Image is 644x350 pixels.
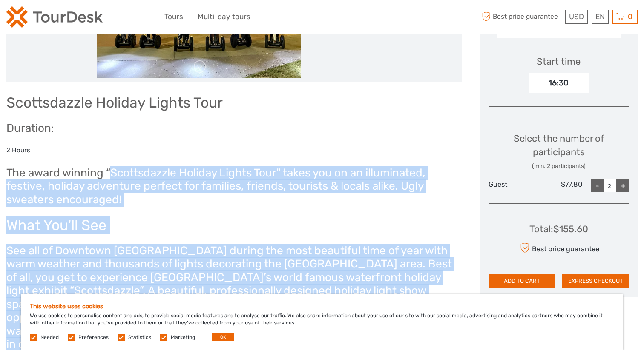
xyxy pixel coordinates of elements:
[6,94,462,111] h1: Scottsdazzle Holiday Lights Tour
[6,145,462,156] p: 2 Hours
[529,73,589,93] div: 16:30
[128,334,151,341] label: Statistics
[12,15,96,22] p: We're away right now. Please check back later!
[6,166,462,207] h2: The award winning “Scottsdazzle Holiday Lights Tour" takes you on an illuminated, festive, holida...
[569,12,584,21] span: USD
[562,274,629,288] button: EXPRESS CHECKOUT
[171,334,195,341] label: Marketing
[591,179,604,192] div: -
[489,162,630,171] div: (min. 2 participants)
[537,55,581,68] div: Start time
[6,122,462,135] h2: Duration:
[518,240,599,255] div: Best price guarantee
[98,13,108,23] button: Open LiveChat chat widget
[616,179,629,192] div: +
[6,216,462,234] h1: What You'll See
[6,6,103,28] img: 2254-3441b4b5-4e5f-4d00-b396-31f1d84a6ebf_logo_small.png
[78,334,109,341] label: Preferences
[164,11,183,23] a: Tours
[529,222,588,236] div: Total : $155.60
[592,10,609,24] div: EN
[40,334,59,341] label: Needed
[489,274,555,288] button: ADD TO CART
[489,132,630,171] div: Select the number of participants
[21,294,623,350] div: We use cookies to personalise content and ads, to provide social media features and to analyse ou...
[198,11,250,23] a: Multi-day tours
[489,179,535,192] div: Guest
[535,179,582,192] div: $77.80
[212,333,234,341] button: OK
[627,12,634,21] span: 0
[30,303,614,310] h5: This website uses cookies
[480,10,563,24] span: Best price guarantee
